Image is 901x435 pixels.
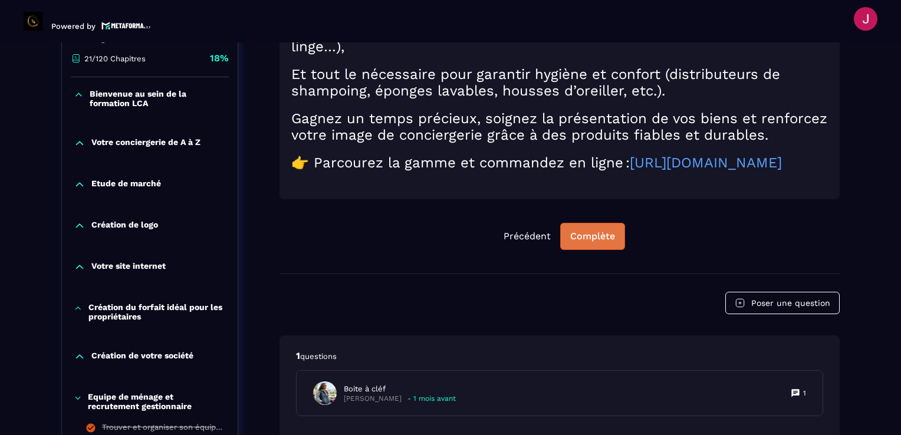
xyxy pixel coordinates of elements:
span: questions [300,352,337,361]
p: - 1 mois avant [407,394,456,403]
p: 21/120 Chapitres [84,54,146,63]
a: [URL][DOMAIN_NAME] [630,154,782,171]
p: Votre site internet [91,261,166,273]
button: Complète [560,223,625,250]
p: Etude de marché [91,179,161,190]
h2: Et tout le nécessaire pour garantir hygiène et confort (distributeurs de shampoing, éponges lavab... [291,66,828,99]
img: logo [101,21,151,31]
p: Création de votre société [91,351,193,362]
p: 18% [210,52,229,65]
h2: Gagnez un temps précieux, soignez la présentation de vos biens et renforcez votre image de concie... [291,110,828,143]
h2: 👉 Parcourez la gamme et commandez en ligne : [291,154,828,171]
p: Création de logo [91,220,158,232]
p: Powered by [51,22,96,31]
div: Complète [570,230,615,242]
p: 1 [296,350,823,362]
button: Poser une question [725,292,840,314]
p: Bienvenue au sein de la formation LCA [90,89,226,108]
p: Création du forfait idéal pour les propriétaires [88,302,226,321]
p: Boite à cléf [344,384,456,394]
p: Equipe de ménage et recrutement gestionnaire [88,392,226,411]
p: 1 [803,388,806,398]
img: logo-branding [24,12,42,31]
p: [PERSON_NAME] [344,394,402,403]
button: Précédent [494,223,560,249]
p: Votre conciergerie de A à Z [91,137,200,149]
